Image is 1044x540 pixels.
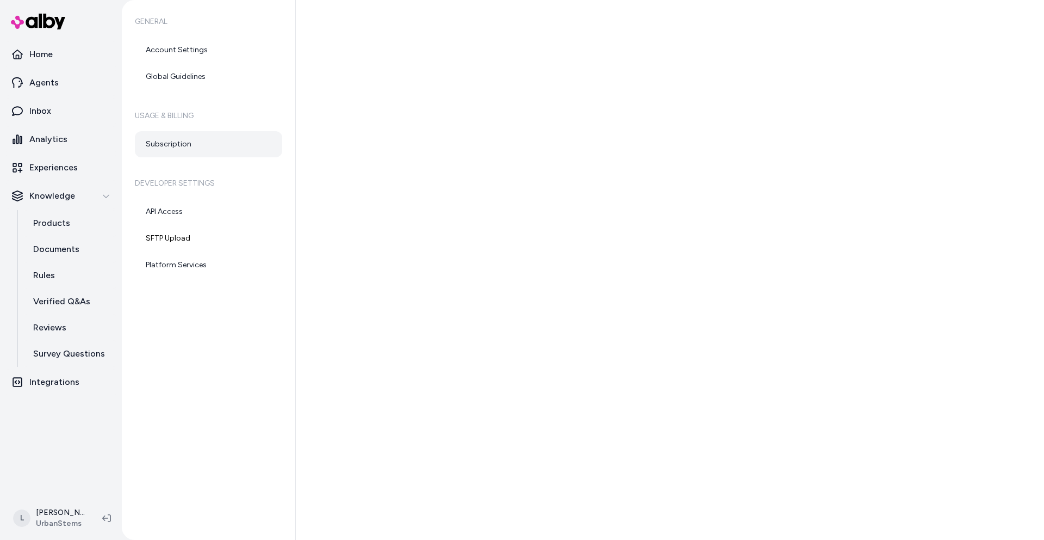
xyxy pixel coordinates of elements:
[4,126,117,152] a: Analytics
[29,48,53,61] p: Home
[33,243,79,256] p: Documents
[36,507,85,518] p: [PERSON_NAME]
[29,133,67,146] p: Analytics
[135,37,282,63] a: Account Settings
[135,199,282,225] a: API Access
[29,105,51,118] p: Inbox
[33,321,66,334] p: Reviews
[33,347,105,360] p: Survey Questions
[7,501,94,536] button: L[PERSON_NAME]UrbanStems
[22,262,117,289] a: Rules
[4,369,117,395] a: Integrations
[135,101,282,131] h6: Usage & Billing
[135,252,282,278] a: Platform Services
[29,376,79,389] p: Integrations
[135,225,282,251] a: SFTP Upload
[4,155,117,181] a: Experiences
[22,289,117,315] a: Verified Q&As
[4,183,117,209] button: Knowledge
[135,168,282,199] h6: Developer Settings
[4,70,117,96] a: Agents
[22,236,117,262] a: Documents
[33,217,70,230] p: Products
[33,295,90,308] p: Verified Q&As
[22,315,117,341] a: Reviews
[29,161,78,174] p: Experiences
[4,41,117,67] a: Home
[22,210,117,236] a: Products
[135,64,282,90] a: Global Guidelines
[13,510,30,527] span: L
[22,341,117,367] a: Survey Questions
[29,76,59,89] p: Agents
[4,98,117,124] a: Inbox
[36,518,85,529] span: UrbanStems
[135,7,282,37] h6: General
[33,269,55,282] p: Rules
[11,14,65,29] img: alby Logo
[135,131,282,157] a: Subscription
[29,189,75,202] p: Knowledge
